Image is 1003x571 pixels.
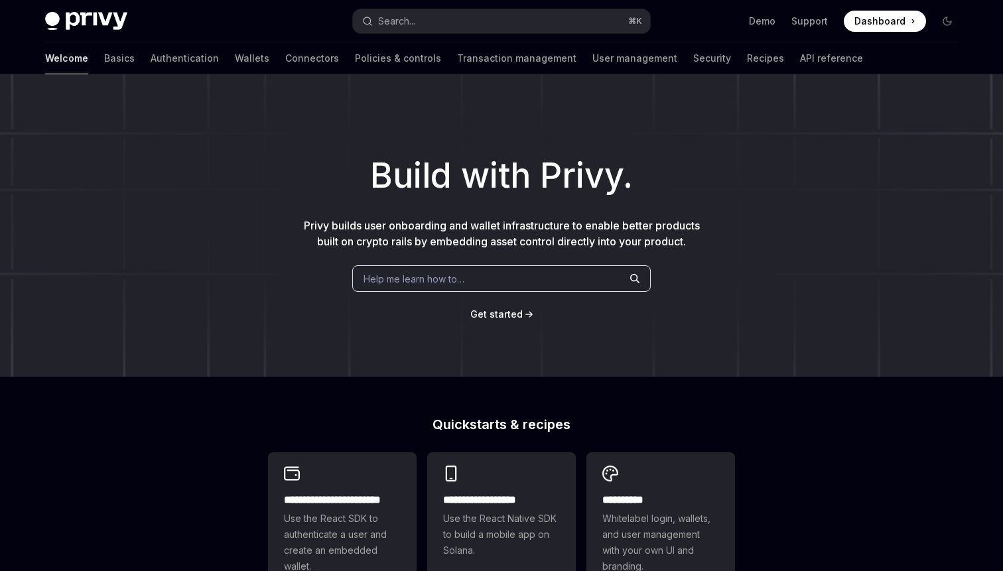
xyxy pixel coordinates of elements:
[353,9,650,33] button: Search...⌘K
[235,42,269,74] a: Wallets
[470,308,523,321] a: Get started
[21,150,982,202] h1: Build with Privy.
[304,219,700,248] span: Privy builds user onboarding and wallet infrastructure to enable better products built on crypto ...
[457,42,576,74] a: Transaction management
[378,13,415,29] div: Search...
[443,511,560,558] span: Use the React Native SDK to build a mobile app on Solana.
[285,42,339,74] a: Connectors
[937,11,958,32] button: Toggle dark mode
[747,42,784,74] a: Recipes
[800,42,863,74] a: API reference
[749,15,775,28] a: Demo
[693,42,731,74] a: Security
[854,15,905,28] span: Dashboard
[104,42,135,74] a: Basics
[268,418,735,431] h2: Quickstarts & recipes
[592,42,677,74] a: User management
[45,12,127,31] img: dark logo
[364,272,464,286] span: Help me learn how to…
[470,308,523,320] span: Get started
[45,42,88,74] a: Welcome
[844,11,926,32] a: Dashboard
[151,42,219,74] a: Authentication
[628,16,642,27] span: ⌘ K
[355,42,441,74] a: Policies & controls
[791,15,828,28] a: Support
